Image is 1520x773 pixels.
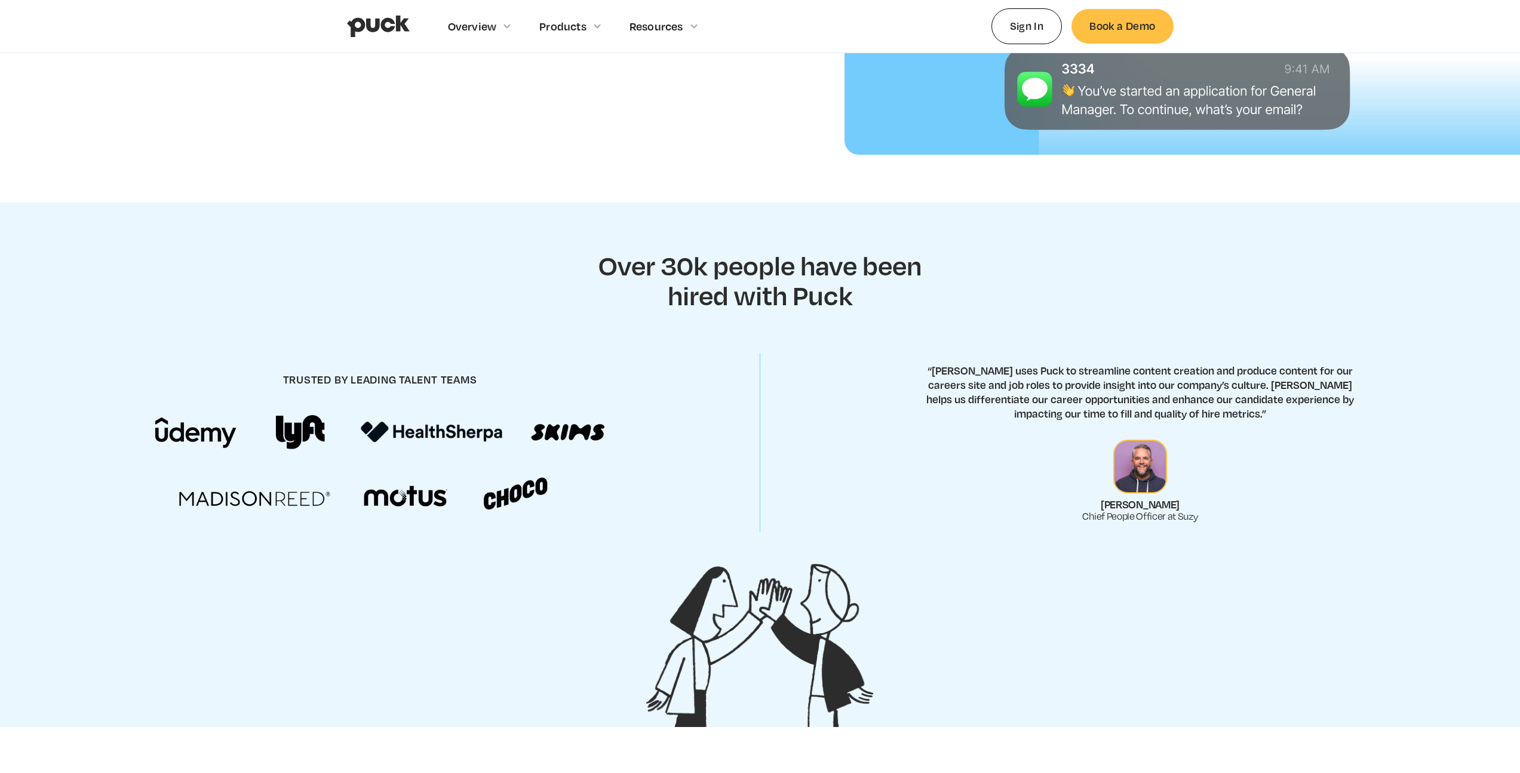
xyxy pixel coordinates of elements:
[584,250,936,309] h2: Over 30k people have been hired with Puck
[448,20,497,33] div: Overview
[1101,498,1180,511] div: [PERSON_NAME]
[539,20,586,33] div: Products
[283,373,477,387] h4: trusted by leading talent teams
[1071,9,1173,43] a: Book a Demo
[1082,511,1197,522] div: Chief People Officer at Suzy
[630,20,683,33] div: Resources
[991,8,1063,44] a: Sign In
[916,363,1365,421] p: “[PERSON_NAME] uses Puck to streamline content creation and produce content for our careers site ...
